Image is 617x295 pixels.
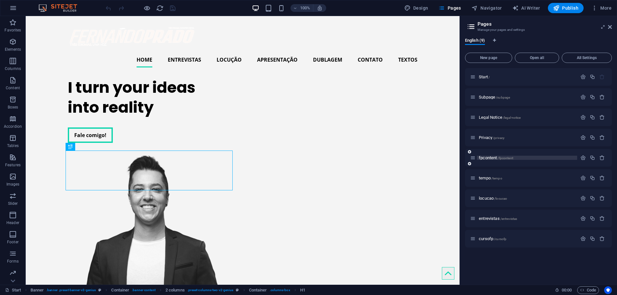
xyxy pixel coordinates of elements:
span: . banner .preset-banner-v3-genius [46,286,96,294]
div: Remove [599,94,605,100]
i: Reload page [156,4,164,12]
p: Elements [5,47,21,52]
h2: Pages [478,21,612,27]
span: fpcontent [479,155,513,160]
button: Design [402,3,431,13]
div: Settings [580,94,586,100]
p: Features [5,162,21,168]
span: /fpcontent [497,156,513,160]
span: All Settings [565,56,609,60]
p: Slider [8,201,18,206]
span: Click to select. Double-click to edit [300,286,305,294]
div: Remove [599,236,605,241]
p: Header [6,220,19,225]
button: New page [465,53,512,63]
div: Duplicate [590,236,595,241]
span: Click to open page [479,236,506,241]
div: Language Tabs [465,38,612,50]
div: Settings [580,115,586,120]
span: English (9) [465,37,485,46]
div: Duplicate [590,216,595,221]
button: Code [577,286,599,294]
div: Duplicate [590,135,595,140]
span: Click to open page [479,74,490,79]
p: Images [6,182,20,187]
span: Click to open page [479,115,521,120]
span: Click to open page [479,95,510,100]
i: This element is a customizable preset [236,288,239,292]
div: Duplicate [590,115,595,120]
button: reload [156,4,164,12]
span: Click to select. Double-click to edit [31,286,44,294]
span: Click to select. Double-click to edit [249,286,267,294]
span: . columns-box [270,286,290,294]
div: Settings [580,74,586,80]
div: fpcontent/fpcontent [477,156,577,160]
div: Settings [580,236,586,241]
div: Settings [580,195,586,201]
span: Click to open page [479,176,502,180]
div: Duplicate [590,195,595,201]
span: . preset-columns-two-v2-genius [187,286,234,294]
span: Publish [553,5,578,11]
span: Pages [438,5,461,11]
div: Legal Notice/legal-notice [477,115,577,119]
button: Navigator [469,3,505,13]
div: entrevistas/entrevistas [477,216,577,221]
div: Remove [599,195,605,201]
img: Editor Logo [37,4,85,12]
span: Click to select. Double-click to edit [165,286,185,294]
h3: Manage your pages and settings [478,27,599,33]
span: New page [468,56,509,60]
span: Open all [518,56,556,60]
button: 100% [291,4,313,12]
p: Boxes [8,105,18,110]
p: Forms [7,259,19,264]
button: AI Writer [510,3,543,13]
button: Pages [436,3,463,13]
div: Settings [580,216,586,221]
div: Remove [599,216,605,221]
div: Duplicate [590,175,595,181]
div: Settings [580,135,586,140]
nav: breadcrumb [31,286,305,294]
div: Duplicate [590,155,595,161]
span: : [566,288,567,292]
button: Publish [548,3,584,13]
h6: Session time [555,286,572,294]
span: Click to open page [479,196,507,201]
div: Remove [599,155,605,161]
i: On resize automatically adjust zoom level to fit chosen device. [317,5,323,11]
div: cursofp/cursofp [477,237,577,241]
span: Click to open page [479,135,505,140]
div: Settings [580,175,586,181]
div: tempo/tempo [477,176,577,180]
div: locucao/locucao [477,196,577,200]
p: Content [6,85,20,91]
p: Tables [7,143,19,148]
div: Remove [599,135,605,140]
span: Navigator [471,5,502,11]
span: Click to open page [479,216,517,221]
p: Accordion [4,124,22,129]
button: Click here to leave preview mode and continue editing [143,4,151,12]
button: Open all [515,53,559,63]
div: Duplicate [590,74,595,80]
div: Start/ [477,75,577,79]
h6: 100% [300,4,310,12]
span: /legal-notice [503,116,521,119]
div: Settings [580,155,586,161]
p: Footer [7,239,19,245]
p: Favorites [4,28,21,33]
div: The startpage cannot be deleted [599,74,605,80]
span: /privacy [493,136,505,140]
div: Design (Ctrl+Alt+Y) [402,3,431,13]
span: /subpage [496,96,510,99]
button: All Settings [562,53,612,63]
p: Columns [5,66,21,71]
span: Design [404,5,428,11]
i: This element is a customizable preset [98,288,101,292]
div: Remove [599,115,605,120]
span: / [488,75,490,79]
div: Subpage/subpage [477,95,577,99]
